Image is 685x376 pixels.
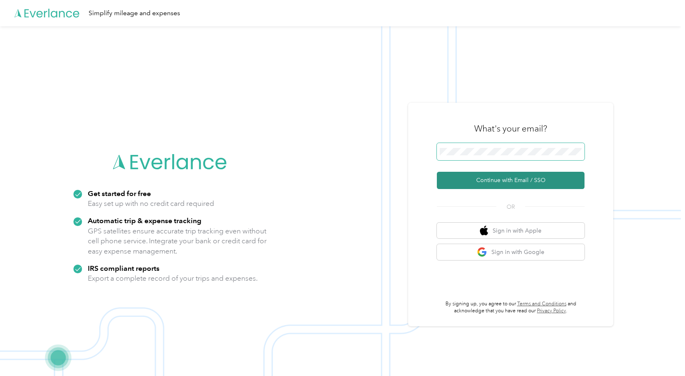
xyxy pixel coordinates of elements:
[88,264,160,272] strong: IRS compliant reports
[537,308,566,314] a: Privacy Policy
[517,301,566,307] a: Terms and Conditions
[437,300,585,315] p: By signing up, you agree to our and acknowledge that you have read our .
[437,223,585,239] button: apple logoSign in with Apple
[88,216,201,225] strong: Automatic trip & expense tracking
[496,203,525,211] span: OR
[437,172,585,189] button: Continue with Email / SSO
[88,226,267,256] p: GPS satellites ensure accurate trip tracking even without cell phone service. Integrate your bank...
[480,226,488,236] img: apple logo
[88,189,151,198] strong: Get started for free
[474,123,547,134] h3: What's your email?
[88,198,214,209] p: Easy set up with no credit card required
[477,247,487,257] img: google logo
[88,273,258,284] p: Export a complete record of your trips and expenses.
[89,8,180,18] div: Simplify mileage and expenses
[437,244,585,260] button: google logoSign in with Google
